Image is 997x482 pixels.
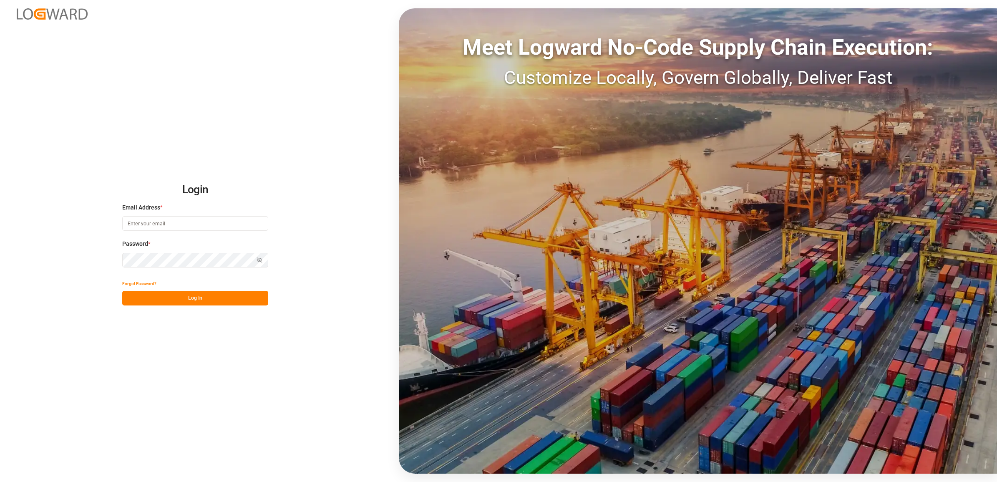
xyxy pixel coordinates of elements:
div: Customize Locally, Govern Globally, Deliver Fast [399,64,997,91]
button: Forgot Password? [122,276,156,291]
input: Enter your email [122,216,268,231]
span: Password [122,240,148,248]
h2: Login [122,177,268,203]
span: Email Address [122,203,160,212]
img: Logward_new_orange.png [17,8,88,20]
button: Log In [122,291,268,305]
div: Meet Logward No-Code Supply Chain Execution: [399,31,997,64]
